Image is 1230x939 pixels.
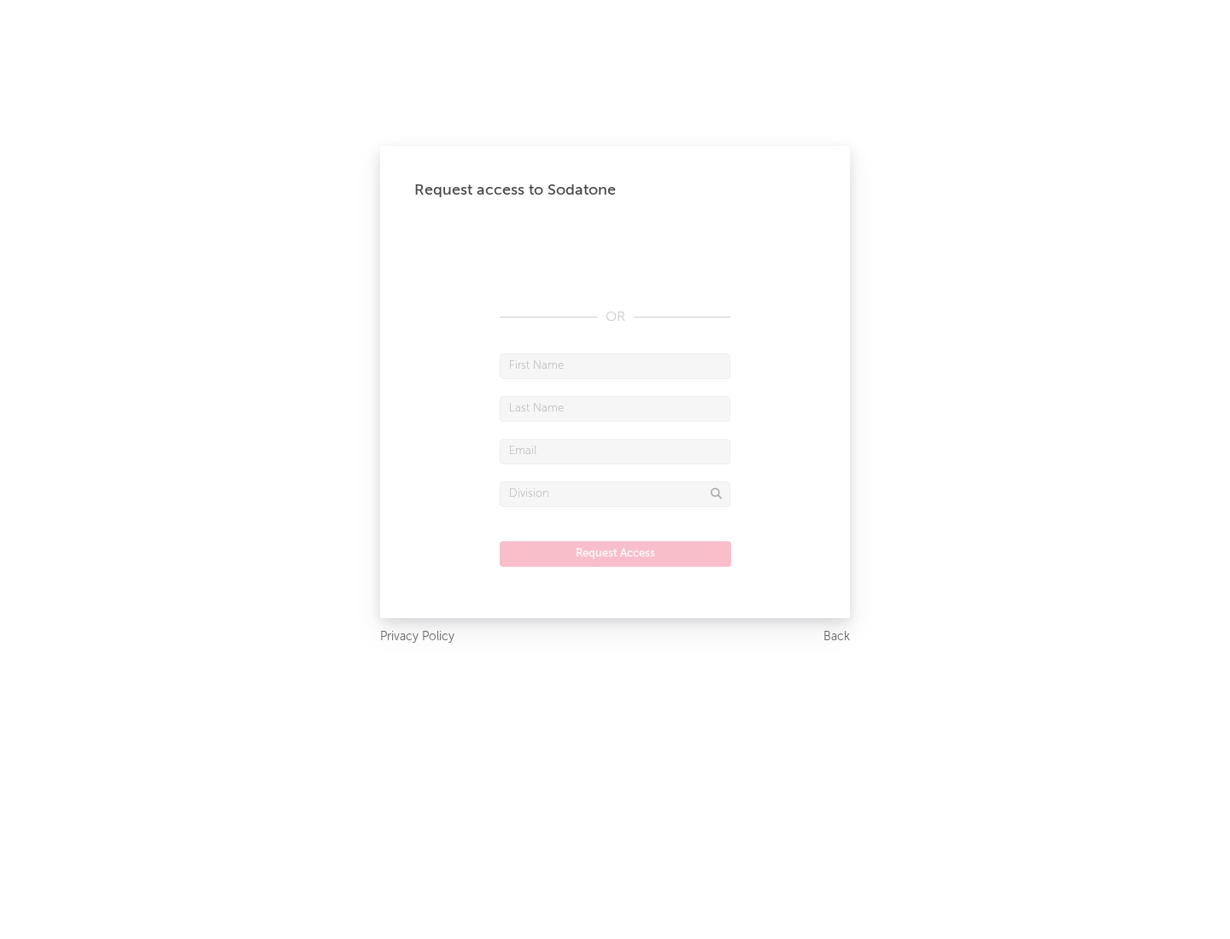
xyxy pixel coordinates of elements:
div: Request access to Sodatone [414,180,816,201]
a: Privacy Policy [380,627,454,648]
button: Request Access [500,541,731,567]
input: Last Name [500,396,730,422]
a: Back [823,627,850,648]
input: Division [500,481,730,507]
input: Email [500,439,730,464]
div: OR [500,307,730,328]
input: First Name [500,353,730,379]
